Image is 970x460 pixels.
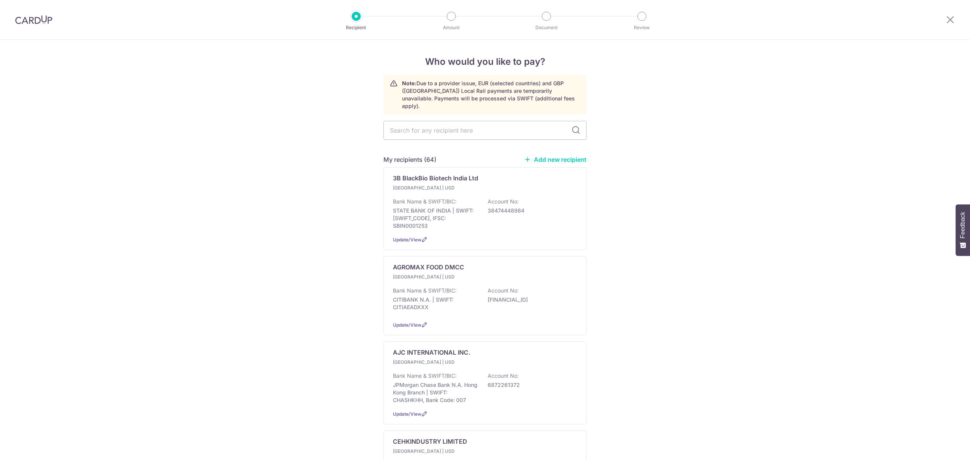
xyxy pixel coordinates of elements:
[393,263,464,272] p: AGROMAX FOOD DMCC
[393,358,482,366] p: [GEOGRAPHIC_DATA] | USD
[383,155,436,164] h5: My recipients (64)
[402,80,580,110] p: Due to a provider issue, EUR (selected countries) and GBP ([GEOGRAPHIC_DATA]) Local Rail payments...
[383,121,587,140] input: Search for any recipient here
[423,24,479,31] p: Amount
[383,55,587,69] h4: Who would you like to pay?
[393,207,478,230] p: STATE BANK OF INDIA | SWIFT: [SWIFT_CODE], IFSC: SBIN0001253
[393,198,457,205] p: Bank Name & SWIFT/BIC:
[488,207,573,214] p: 38474448984
[488,372,519,380] p: Account No:
[393,237,421,243] a: Update/View
[524,156,587,163] a: Add new recipient
[614,24,670,31] p: Review
[956,204,970,256] button: Feedback - Show survey
[488,296,573,304] p: [FINANCIAL_ID]
[393,287,457,294] p: Bank Name & SWIFT/BIC:
[393,174,478,183] p: 3B BlackBio Biotech India Ltd
[393,273,482,281] p: [GEOGRAPHIC_DATA] | USD
[393,437,467,446] p: CEHKINDUSTRY LIMITED
[959,212,966,238] span: Feedback
[518,24,574,31] p: Document
[488,287,519,294] p: Account No:
[393,447,482,455] p: [GEOGRAPHIC_DATA] | USD
[393,322,421,328] a: Update/View
[488,198,519,205] p: Account No:
[393,372,457,380] p: Bank Name & SWIFT/BIC:
[393,381,478,404] p: JPMorgan Chase Bank N.A. Hong Kong Branch | SWIFT: CHASHKHH, Bank Code: 007
[393,411,421,417] a: Update/View
[488,381,573,389] p: 6872261372
[393,184,482,192] p: [GEOGRAPHIC_DATA] | USD
[921,437,962,456] iframe: Opens a widget where you can find more information
[15,15,52,24] img: CardUp
[402,80,416,86] strong: Note:
[328,24,384,31] p: Recipient
[393,348,470,357] p: AJC INTERNATIONAL INC.
[393,296,478,311] p: CITIBANK N.A. | SWIFT: CITIAEADXXX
